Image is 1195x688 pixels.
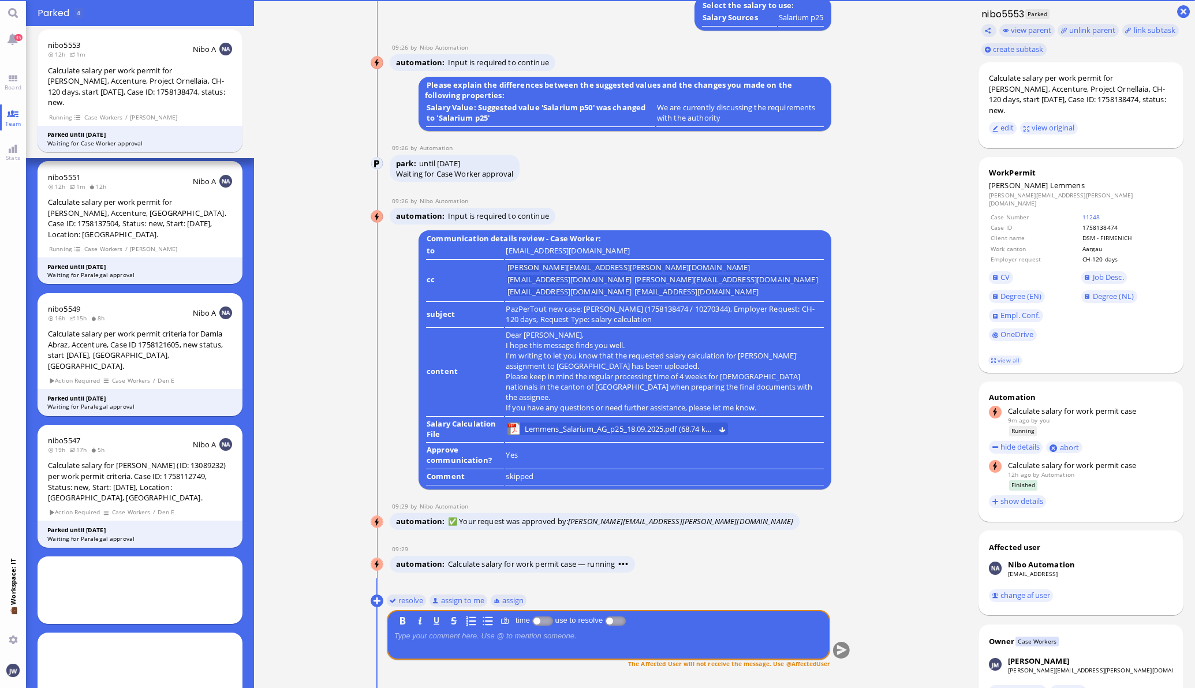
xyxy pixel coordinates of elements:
td: Aargau [1082,244,1172,253]
button: edit [989,122,1017,134]
a: nibo5551 [48,172,80,182]
span: nibo5553 [48,40,80,50]
span: Degree (NL) [1093,291,1134,301]
span: / [152,376,156,386]
td: Employer request [990,255,1081,264]
button: assign to me [429,594,487,607]
span: Yes [506,450,517,460]
td: subject [426,303,504,328]
span: Case Workers [111,376,151,386]
button: Copy ticket nibo5553 link to clipboard [981,24,996,37]
div: Calculate salary per work permit for [PERSON_NAME], Accenture, [GEOGRAPHIC_DATA]. Case ID: 175813... [48,197,232,240]
span: Nibo A [193,439,216,450]
span: Parked [1025,9,1050,19]
td: Client name [990,233,1081,242]
div: Waiting for Paralegal approval [47,271,233,279]
li: [PERSON_NAME][EMAIL_ADDRESS][DOMAIN_NAME] [634,275,817,285]
span: 1m [69,182,89,190]
div: Waiting for Paralegal approval [47,402,233,411]
b: Communication details review - Case Worker: [425,231,603,246]
button: create subtask [981,43,1047,56]
span: Empl. Conf. [1000,310,1040,320]
span: 9m ago [1008,416,1029,424]
button: view parent [999,24,1055,37]
button: resolve [386,594,426,607]
td: CH-120 days [1082,255,1172,264]
span: 16h [48,314,69,322]
span: Degree (EN) [1000,291,1041,301]
div: Waiting for Paralegal approval [47,534,233,543]
span: 17h [69,446,91,454]
td: 1758138474 [1082,223,1172,232]
td: Approve communication? [426,444,504,469]
span: automation@bluelakelegal.com [420,144,453,152]
span: Parked [38,6,73,20]
div: Calculate salary per work permit for [PERSON_NAME], Accenture, Project Ornellaia, CH-120 days, st... [989,73,1173,115]
span: Case Workers [1015,637,1059,646]
span: Team [2,119,24,128]
task-group-action-menu: link subtask [1122,24,1179,37]
span: automation [396,57,448,68]
span: • [625,559,629,569]
span: Calculate salary for work permit case — running [448,559,629,569]
td: Salary Value: Suggested value 'Salarium p50' was changed to 'Salarium p25' [426,102,655,127]
span: Running [48,244,72,254]
div: undefined [779,12,823,23]
dd: [PERSON_NAME][EMAIL_ADDRESS][PERSON_NAME][DOMAIN_NAME] [989,191,1173,208]
span: automation@bluelakelegal.com [1041,470,1074,478]
div: Affected user [989,542,1041,552]
span: • [622,559,625,569]
span: 19h [48,446,69,454]
span: until [419,158,435,169]
span: Job Desc. [1093,272,1124,282]
span: The Affected User will not receive the message. Use @AffectedUser [628,659,830,667]
img: Lemmens_Salarium_AG_p25_18.09.2025.pdf [507,422,520,435]
li: [EMAIL_ADDRESS][DOMAIN_NAME] [507,287,632,297]
span: nibo5549 [48,304,80,314]
span: 1m [69,50,89,58]
span: ✅ Your request was approved by: [448,516,793,526]
div: Parked until [DATE] [47,394,233,403]
a: [EMAIL_ADDRESS] [1008,570,1058,578]
span: nibo5547 [48,435,80,446]
a: Empl. Conf. [989,309,1043,322]
img: You [6,664,19,676]
p-inputswitch: use to resolve [605,616,626,625]
h1: nibo5553 [979,8,1025,21]
span: 💼 Workspace: IT [9,605,17,631]
td: to [426,245,504,260]
span: by [410,43,420,51]
button: show details [989,495,1047,508]
span: Running [1009,426,1037,436]
span: Running [48,113,72,122]
div: Waiting for Case Worker approval [47,139,233,148]
img: Nibo Automation [371,57,384,69]
div: Calculate salary for work permit case [1008,460,1173,470]
div: Nibo Automation [1008,559,1075,570]
div: [PERSON_NAME] [1008,656,1069,666]
span: 12h [89,182,110,190]
span: Nibo A [193,44,216,54]
span: automation [396,211,448,221]
span: 12h ago [1008,470,1031,478]
span: by [1033,470,1039,478]
span: automation@nibo.ai [420,197,468,205]
span: Action Required [48,376,100,386]
button: B [396,614,409,627]
span: Nibo A [193,308,216,318]
span: 15h [69,314,91,322]
div: Calculate salary per work permit criteria for Damla Abraz, Accenture, Case ID 1758121605, new sta... [48,328,232,371]
span: CV [1000,272,1010,282]
div: Calculate salary per work permit for [PERSON_NAME], Accenture, Project Ornellaia, CH-120 days, st... [48,65,232,108]
span: 09:26 [392,43,410,51]
span: skipped [506,471,533,481]
span: Lemmens [1050,180,1085,190]
label: use to resolve [553,616,605,625]
span: jakob.wendel@bluelakelegal.com [1040,416,1050,424]
button: U [430,614,443,627]
p-inputswitch: Log time spent [532,616,553,625]
runbook-parameter-view: PazPerTout new case: [PERSON_NAME] (1758138474 / 10270344), Employer Request: CH-120 days, Reques... [506,304,815,324]
span: 12h [48,182,69,190]
span: / [152,507,156,517]
img: Nibo Automation [989,562,1002,574]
